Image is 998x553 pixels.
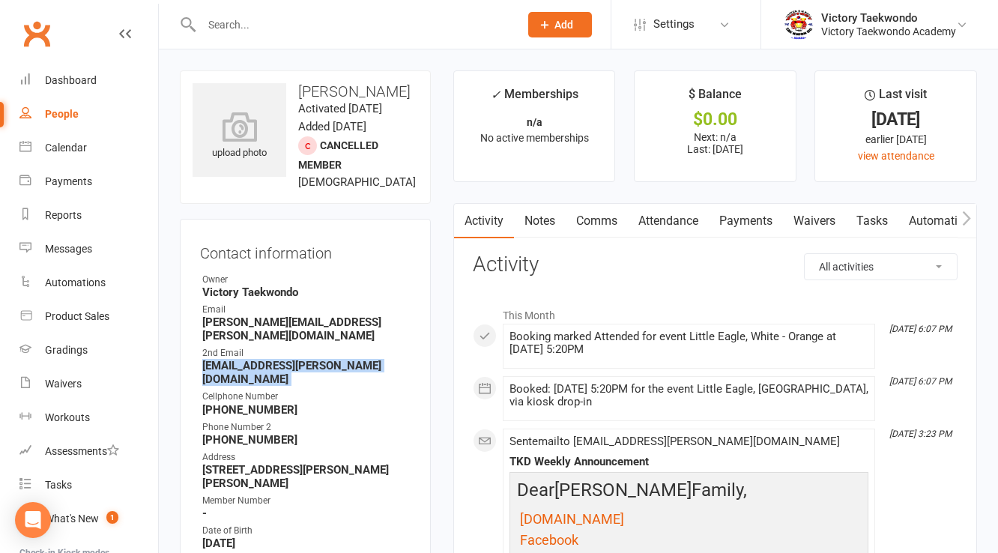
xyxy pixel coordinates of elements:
[19,401,158,435] a: Workouts
[514,204,566,238] a: Notes
[197,14,509,35] input: Search...
[45,243,92,255] div: Messages
[19,367,158,401] a: Waivers
[520,532,578,548] span: Facebook
[45,108,79,120] div: People
[898,204,988,238] a: Automations
[19,131,158,165] a: Calendar
[858,150,934,162] a: view attendance
[889,429,952,439] i: [DATE] 3:23 PM
[689,85,742,112] div: $ Balance
[648,112,782,127] div: $0.00
[509,383,868,408] div: Booked: [DATE] 5:20PM for the event Little Eagle, [GEOGRAPHIC_DATA], via kiosk drop-in
[509,456,868,468] div: TKD Weekly Announcement
[527,116,542,128] strong: n/a
[889,324,952,334] i: [DATE] 6:07 PM
[202,494,411,508] div: Member Number
[15,502,51,538] div: Open Intercom Messenger
[829,112,963,127] div: [DATE]
[653,7,695,41] span: Settings
[106,511,118,524] span: 1
[19,502,158,536] a: What's New1
[202,273,411,287] div: Owner
[202,403,411,417] strong: [PHONE_NUMBER]
[454,204,514,238] a: Activity
[45,378,82,390] div: Waivers
[202,524,411,538] div: Date of Birth
[520,513,624,527] a: [DOMAIN_NAME]
[509,330,868,356] div: Booking marked Attended for event Little Eagle, White - Orange at [DATE] 5:20PM
[19,468,158,502] a: Tasks
[19,232,158,266] a: Messages
[202,303,411,317] div: Email
[45,479,72,491] div: Tasks
[473,300,958,324] li: This Month
[517,480,554,501] span: Dear
[202,463,411,490] strong: [STREET_ADDRESS][PERSON_NAME][PERSON_NAME]
[889,376,952,387] i: [DATE] 6:07 PM
[45,310,109,322] div: Product Sales
[45,411,90,423] div: Workouts
[45,344,88,356] div: Gradings
[19,266,158,300] a: Automations
[18,15,55,52] a: Clubworx
[648,131,782,155] p: Next: n/a Last: [DATE]
[45,74,97,86] div: Dashboard
[298,120,366,133] time: Added [DATE]
[19,435,158,468] a: Assessments
[200,239,411,262] h3: Contact information
[298,102,382,115] time: Activated [DATE]
[473,253,958,276] h3: Activity
[821,11,956,25] div: Victory Taekwondo
[202,390,411,404] div: Cellphone Number
[628,204,709,238] a: Attendance
[45,276,106,288] div: Automations
[829,131,963,148] div: earlier [DATE]
[19,64,158,97] a: Dashboard
[554,19,573,31] span: Add
[202,285,411,299] strong: Victory Taekwondo
[821,25,956,38] div: Victory Taekwondo Academy
[202,507,411,520] strong: -
[298,139,378,171] span: Cancelled member
[202,315,411,342] strong: [PERSON_NAME][EMAIL_ADDRESS][PERSON_NAME][DOMAIN_NAME]
[202,359,411,386] strong: [EMAIL_ADDRESS][PERSON_NAME][DOMAIN_NAME]
[528,12,592,37] button: Add
[520,534,578,548] a: Facebook
[202,537,411,550] strong: [DATE]
[491,88,500,102] i: ✓
[19,199,158,232] a: Reports
[45,209,82,221] div: Reports
[784,10,814,40] img: thumb_image1542833429.png
[491,85,578,112] div: Memberships
[509,435,840,448] span: Sent email to [EMAIL_ADDRESS][PERSON_NAME][DOMAIN_NAME]
[193,112,286,161] div: upload photo
[298,175,416,189] span: [DEMOGRAPHIC_DATA]
[480,132,589,144] span: No active memberships
[45,513,99,525] div: What's New
[193,83,418,100] h3: [PERSON_NAME]
[19,97,158,131] a: People
[554,480,692,501] span: [PERSON_NAME]
[783,204,846,238] a: Waivers
[45,445,119,457] div: Assessments
[520,511,624,527] span: [DOMAIN_NAME]
[202,420,411,435] div: Phone Number 2
[45,175,92,187] div: Payments
[19,333,158,367] a: Gradings
[709,204,783,238] a: Payments
[45,142,87,154] div: Calendar
[846,204,898,238] a: Tasks
[566,204,628,238] a: Comms
[692,480,747,501] span: Family,
[202,433,411,447] strong: [PHONE_NUMBER]
[202,346,411,360] div: 2nd Email
[19,165,158,199] a: Payments
[865,85,927,112] div: Last visit
[19,300,158,333] a: Product Sales
[202,450,411,465] div: Address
